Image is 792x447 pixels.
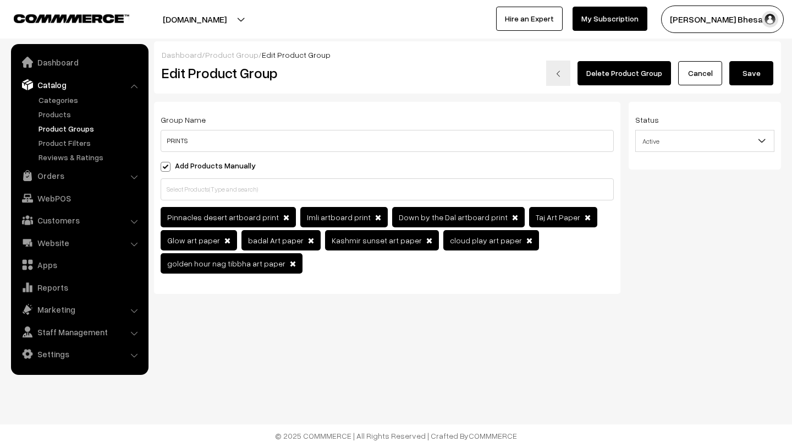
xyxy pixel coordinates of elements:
a: Reports [14,277,145,297]
a: Settings [14,344,145,364]
a: Product Group [205,50,258,59]
a: Reviews & Ratings [36,151,145,163]
img: COMMMERCE [14,14,129,23]
span: Down by the Dal artboard print [399,212,509,222]
a: Product Filters [36,137,145,149]
a: Hire an Expert [496,7,563,31]
a: COMMMERCE [14,11,110,24]
a: Website [14,233,145,253]
span: golden hour nag tibbha art paper [167,259,287,268]
a: Dashboard [14,52,145,72]
button: Delete Product Group [577,61,671,85]
a: Categories [36,94,145,106]
span: Active [635,130,775,152]
a: Catalog [14,75,145,95]
span: Active [636,132,774,151]
label: Add Products Manually [161,160,269,171]
a: Product Groups [36,123,145,134]
input: Product Group Name [161,130,614,152]
span: Pinnacles desert artboard print [167,212,280,222]
a: COMMMERCE [469,431,517,440]
a: Staff Management [14,322,145,342]
button: Save [729,61,773,85]
span: Glow art paper [167,236,222,245]
span: cloud play art paper [450,236,524,245]
div: / / [162,49,773,61]
a: My Subscription [573,7,647,31]
a: Orders [14,166,145,186]
span: badal Art paper [248,236,305,245]
span: Taj Art Paper [536,212,582,222]
span: Kashmir sunset art paper [332,236,424,245]
a: WebPOS [14,188,145,208]
input: Select Products(Type and search) [161,178,614,200]
img: left-arrow.png [555,70,562,77]
button: [DOMAIN_NAME] [124,6,265,33]
img: user [762,11,778,28]
a: Customers [14,210,145,230]
a: Dashboard [162,50,202,59]
span: Imli artboard print [307,212,372,222]
a: Marketing [14,299,145,319]
label: Group Name [161,114,206,126]
label: Status [635,114,659,126]
a: Cancel [678,61,722,85]
span: Edit Product Group [262,50,331,59]
a: Apps [14,255,145,275]
h2: Edit Product Group [162,64,459,81]
button: [PERSON_NAME] Bhesani… [661,6,784,33]
a: Products [36,108,145,120]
